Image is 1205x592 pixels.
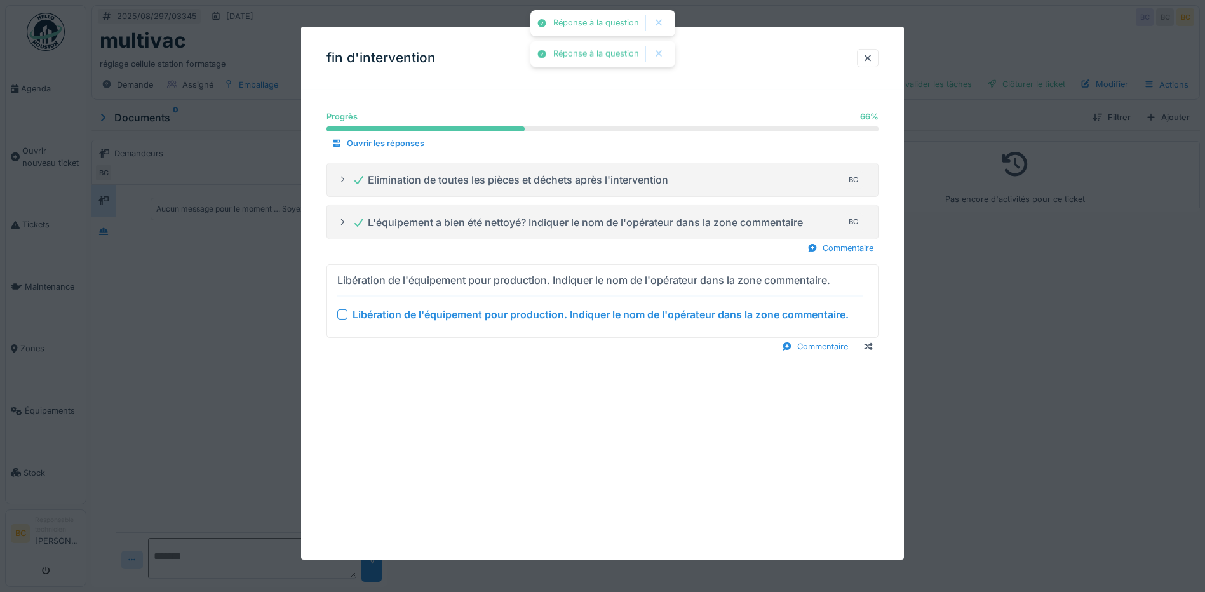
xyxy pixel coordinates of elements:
div: 66 % [860,111,879,123]
div: Libération de l'équipement pour production. Indiquer le nom de l'opérateur dans la zone commentaire. [353,307,849,322]
div: Elimination de toutes les pièces et déchets après l'intervention [353,172,668,187]
div: Réponse à la question [553,49,639,60]
div: L'équipement a bien été nettoyé? Indiquer le nom de l'opérateur dans la zone commentaire [353,215,803,230]
summary: Libération de l'équipement pour production. Indiquer le nom de l'opérateur dans la zone commentai... [332,270,873,332]
summary: L'équipement a bien été nettoyé? Indiquer le nom de l'opérateur dans la zone commentaireBC [332,210,873,234]
summary: Elimination de toutes les pièces et déchets après l'interventionBC [332,168,873,192]
div: Progrès [326,111,358,123]
div: Réponse à la question [553,18,639,29]
div: BC [845,171,863,189]
progress: 66 % [326,126,879,131]
div: Ouvrir les réponses [326,135,429,152]
div: Libération de l'équipement pour production. Indiquer le nom de l'opérateur dans la zone commentaire. [337,272,830,288]
div: Commentaire [777,338,853,355]
div: Commentaire [802,239,879,257]
h3: fin d'intervention [326,50,436,66]
div: BC [845,213,863,231]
